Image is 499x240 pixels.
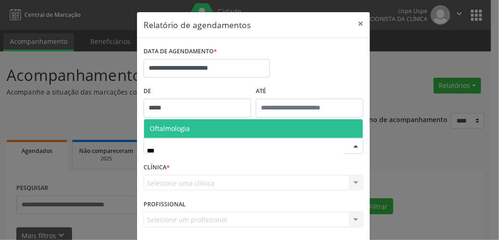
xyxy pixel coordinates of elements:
[144,84,251,99] label: De
[144,44,217,59] label: DATA DE AGENDAMENTO
[256,84,363,99] label: ATÉ
[144,160,170,175] label: CLÍNICA
[144,197,186,211] label: PROFISSIONAL
[144,19,251,31] h5: Relatório de agendamentos
[150,124,190,133] span: Oftalmologia
[351,12,370,35] button: Close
